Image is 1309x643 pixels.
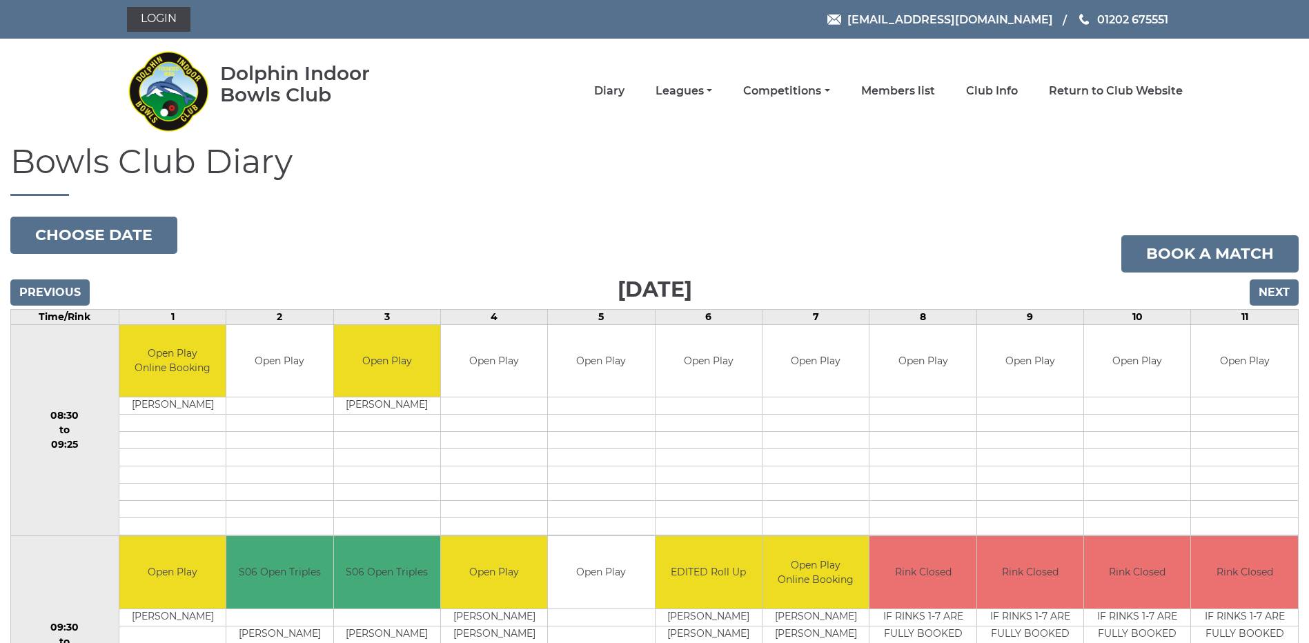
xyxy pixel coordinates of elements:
[1191,325,1298,397] td: Open Play
[977,325,1083,397] td: Open Play
[869,626,976,643] td: FULLY BOOKED
[11,309,119,324] td: Time/Rink
[594,83,624,99] a: Diary
[441,325,547,397] td: Open Play
[869,325,976,397] td: Open Play
[127,43,210,139] img: Dolphin Indoor Bowls Club
[334,626,440,643] td: [PERSON_NAME]
[1191,309,1299,324] td: 11
[548,325,654,397] td: Open Play
[11,324,119,536] td: 08:30 to 09:25
[1191,609,1298,626] td: IF RINKS 1-7 ARE
[977,609,1083,626] td: IF RINKS 1-7 ARE
[977,626,1083,643] td: FULLY BOOKED
[762,626,869,643] td: [PERSON_NAME]
[10,217,177,254] button: Choose date
[762,609,869,626] td: [PERSON_NAME]
[10,279,90,306] input: Previous
[1121,235,1299,273] a: Book a match
[1049,83,1183,99] a: Return to Club Website
[847,12,1053,26] span: [EMAIL_ADDRESS][DOMAIN_NAME]
[656,83,712,99] a: Leagues
[1077,11,1168,28] a: Phone us 01202 675551
[441,609,547,626] td: [PERSON_NAME]
[119,397,226,415] td: [PERSON_NAME]
[976,309,1083,324] td: 9
[1084,309,1191,324] td: 10
[548,309,655,324] td: 5
[333,309,440,324] td: 3
[827,14,841,25] img: Email
[762,325,869,397] td: Open Play
[226,626,333,643] td: [PERSON_NAME]
[226,309,333,324] td: 2
[656,325,762,397] td: Open Play
[334,325,440,397] td: Open Play
[656,626,762,643] td: [PERSON_NAME]
[655,309,762,324] td: 6
[869,536,976,609] td: Rink Closed
[1191,626,1298,643] td: FULLY BOOKED
[441,536,547,609] td: Open Play
[762,536,869,609] td: Open Play Online Booking
[869,309,976,324] td: 8
[440,309,547,324] td: 4
[861,83,935,99] a: Members list
[127,7,190,32] a: Login
[1079,14,1089,25] img: Phone us
[10,144,1299,196] h1: Bowls Club Diary
[1084,325,1190,397] td: Open Play
[656,536,762,609] td: EDITED Roll Up
[226,536,333,609] td: S06 Open Triples
[869,609,976,626] td: IF RINKS 1-7 ARE
[1084,626,1190,643] td: FULLY BOOKED
[1084,609,1190,626] td: IF RINKS 1-7 ARE
[966,83,1018,99] a: Club Info
[1084,536,1190,609] td: Rink Closed
[977,536,1083,609] td: Rink Closed
[441,626,547,643] td: [PERSON_NAME]
[548,536,654,609] td: Open Play
[119,536,226,609] td: Open Play
[1191,536,1298,609] td: Rink Closed
[1250,279,1299,306] input: Next
[827,11,1053,28] a: Email [EMAIL_ADDRESS][DOMAIN_NAME]
[334,536,440,609] td: S06 Open Triples
[119,325,226,397] td: Open Play Online Booking
[1097,12,1168,26] span: 01202 675551
[762,309,869,324] td: 7
[226,325,333,397] td: Open Play
[656,609,762,626] td: [PERSON_NAME]
[119,609,226,626] td: [PERSON_NAME]
[220,63,414,106] div: Dolphin Indoor Bowls Club
[119,309,226,324] td: 1
[743,83,829,99] a: Competitions
[334,397,440,415] td: [PERSON_NAME]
